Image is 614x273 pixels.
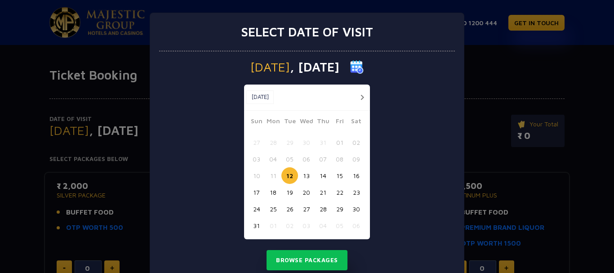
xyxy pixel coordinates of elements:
button: 22 [331,184,348,201]
button: 24 [248,201,265,217]
button: 08 [331,151,348,167]
button: 27 [248,134,265,151]
button: 14 [315,167,331,184]
button: 30 [348,201,365,217]
button: 28 [315,201,331,217]
button: 02 [281,217,298,234]
button: 15 [331,167,348,184]
button: 29 [331,201,348,217]
span: Wed [298,116,315,129]
span: , [DATE] [290,61,339,73]
span: Thu [315,116,331,129]
button: 13 [298,167,315,184]
button: 01 [265,217,281,234]
button: 04 [265,151,281,167]
button: 10 [248,167,265,184]
button: 20 [298,184,315,201]
button: 03 [298,217,315,234]
button: 29 [281,134,298,151]
button: 11 [265,167,281,184]
button: 17 [248,184,265,201]
span: Fri [331,116,348,129]
button: 05 [331,217,348,234]
button: 19 [281,184,298,201]
button: Browse Packages [267,250,347,271]
span: [DATE] [250,61,290,73]
span: Sun [248,116,265,129]
button: 02 [348,134,365,151]
button: 06 [298,151,315,167]
button: 30 [298,134,315,151]
button: [DATE] [246,90,274,104]
button: 31 [248,217,265,234]
button: 16 [348,167,365,184]
button: 21 [315,184,331,201]
button: 06 [348,217,365,234]
button: 12 [281,167,298,184]
button: 23 [348,184,365,201]
button: 31 [315,134,331,151]
button: 27 [298,201,315,217]
button: 26 [281,201,298,217]
img: calender icon [350,60,364,74]
button: 28 [265,134,281,151]
button: 09 [348,151,365,167]
button: 18 [265,184,281,201]
span: Mon [265,116,281,129]
span: Sat [348,116,365,129]
button: 03 [248,151,265,167]
button: 07 [315,151,331,167]
button: 04 [315,217,331,234]
button: 25 [265,201,281,217]
button: 05 [281,151,298,167]
h3: Select date of visit [241,24,373,40]
span: Tue [281,116,298,129]
button: 01 [331,134,348,151]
